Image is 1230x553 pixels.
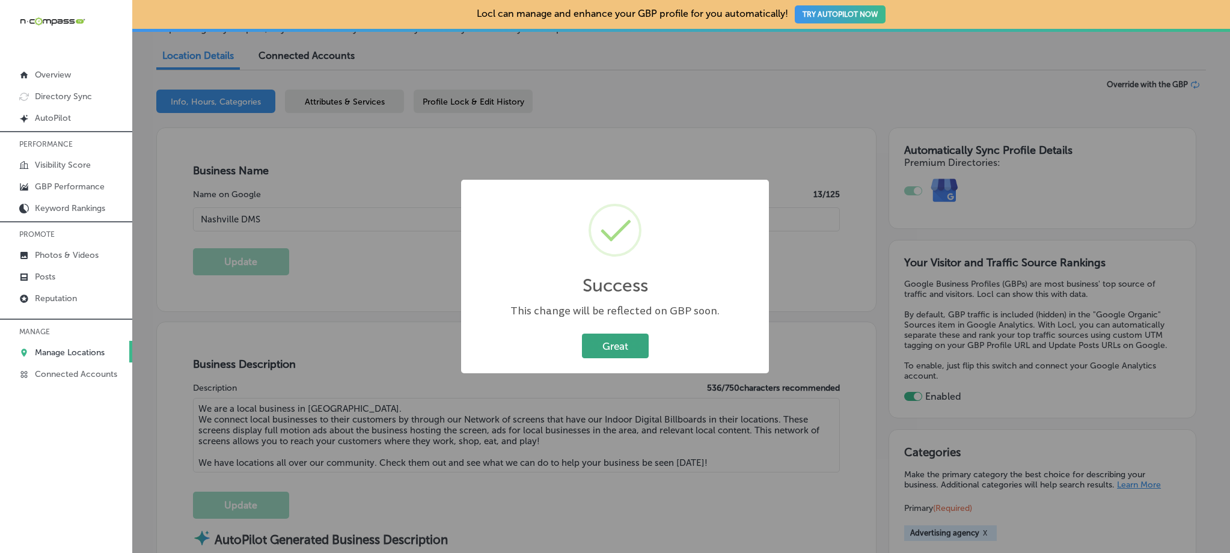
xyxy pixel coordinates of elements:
[35,293,77,304] p: Reputation
[582,334,649,358] button: Great
[35,347,105,358] p: Manage Locations
[795,5,886,23] button: TRY AUTOPILOT NOW
[35,369,117,379] p: Connected Accounts
[35,70,71,80] p: Overview
[473,304,757,319] div: This change will be reflected on GBP soon.
[35,250,99,260] p: Photos & Videos
[35,272,55,282] p: Posts
[19,16,85,27] img: 660ab0bf-5cc7-4cb8-ba1c-48b5ae0f18e60NCTV_CLogo_TV_Black_-500x88.png
[35,203,105,213] p: Keyword Rankings
[35,182,105,192] p: GBP Performance
[35,113,71,123] p: AutoPilot
[583,275,648,296] h2: Success
[35,160,91,170] p: Visibility Score
[35,91,92,102] p: Directory Sync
